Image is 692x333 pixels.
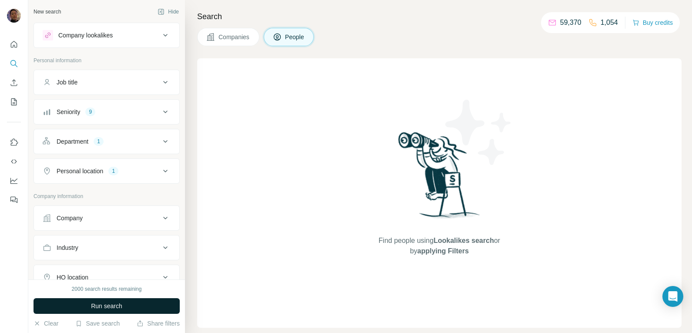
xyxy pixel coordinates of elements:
[218,33,250,41] span: Companies
[57,108,80,116] div: Seniority
[57,78,77,87] div: Job title
[7,192,21,208] button: Feedback
[7,135,21,150] button: Use Surfe on LinkedIn
[34,267,179,288] button: HQ location
[197,10,682,23] h4: Search
[7,56,21,71] button: Search
[370,235,509,256] span: Find people using or by
[34,298,180,314] button: Run search
[433,237,494,244] span: Lookalikes search
[417,247,469,255] span: applying Filters
[57,214,83,222] div: Company
[34,72,179,93] button: Job title
[34,161,179,182] button: Personal location1
[7,154,21,169] button: Use Surfe API
[34,57,180,64] p: Personal information
[57,243,78,252] div: Industry
[440,93,518,172] img: Surfe Illustration - Stars
[57,273,88,282] div: HQ location
[7,94,21,110] button: My lists
[72,285,142,293] div: 2000 search results remaining
[58,31,113,40] div: Company lookalikes
[662,286,683,307] div: Open Intercom Messenger
[57,137,88,146] div: Department
[34,237,179,258] button: Industry
[285,33,305,41] span: People
[7,37,21,52] button: Quick start
[85,108,95,116] div: 9
[632,17,673,29] button: Buy credits
[34,192,180,200] p: Company information
[601,17,618,28] p: 1,054
[7,173,21,188] button: Dashboard
[34,131,179,152] button: Department1
[108,167,118,175] div: 1
[34,101,179,122] button: Seniority9
[7,9,21,23] img: Avatar
[75,319,120,328] button: Save search
[94,138,104,145] div: 1
[57,167,103,175] div: Personal location
[137,319,180,328] button: Share filters
[34,8,61,16] div: New search
[91,302,122,310] span: Run search
[34,25,179,46] button: Company lookalikes
[34,208,179,229] button: Company
[394,130,485,227] img: Surfe Illustration - Woman searching with binoculars
[560,17,581,28] p: 59,370
[151,5,185,18] button: Hide
[7,75,21,91] button: Enrich CSV
[34,319,58,328] button: Clear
